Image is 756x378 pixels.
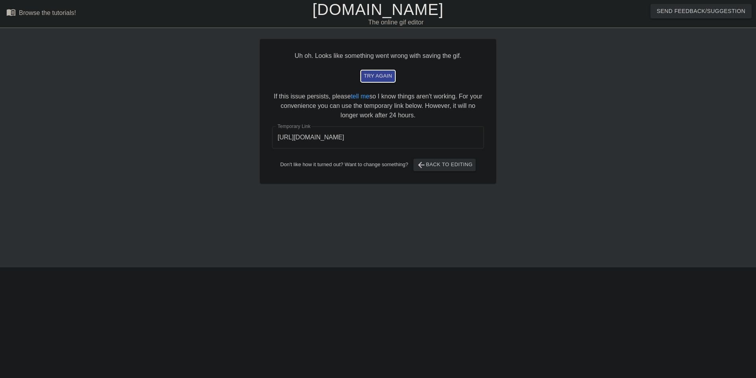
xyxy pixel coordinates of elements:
[417,160,473,170] span: Back to Editing
[6,7,76,20] a: Browse the tutorials!
[650,4,752,19] button: Send Feedback/Suggestion
[351,93,369,100] a: tell me
[6,7,16,17] span: menu_book
[361,70,395,82] button: try again
[657,6,745,16] span: Send Feedback/Suggestion
[417,160,426,170] span: arrow_back
[256,18,536,27] div: The online gif editor
[272,159,484,171] div: Don't like how it turned out? Want to change something?
[364,72,392,81] span: try again
[312,1,443,18] a: [DOMAIN_NAME]
[19,9,76,16] div: Browse the tutorials!
[272,126,484,148] input: bare
[413,159,476,171] button: Back to Editing
[260,39,496,183] div: Uh oh. Looks like something went wrong with saving the gif. If this issue persists, please so I k...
